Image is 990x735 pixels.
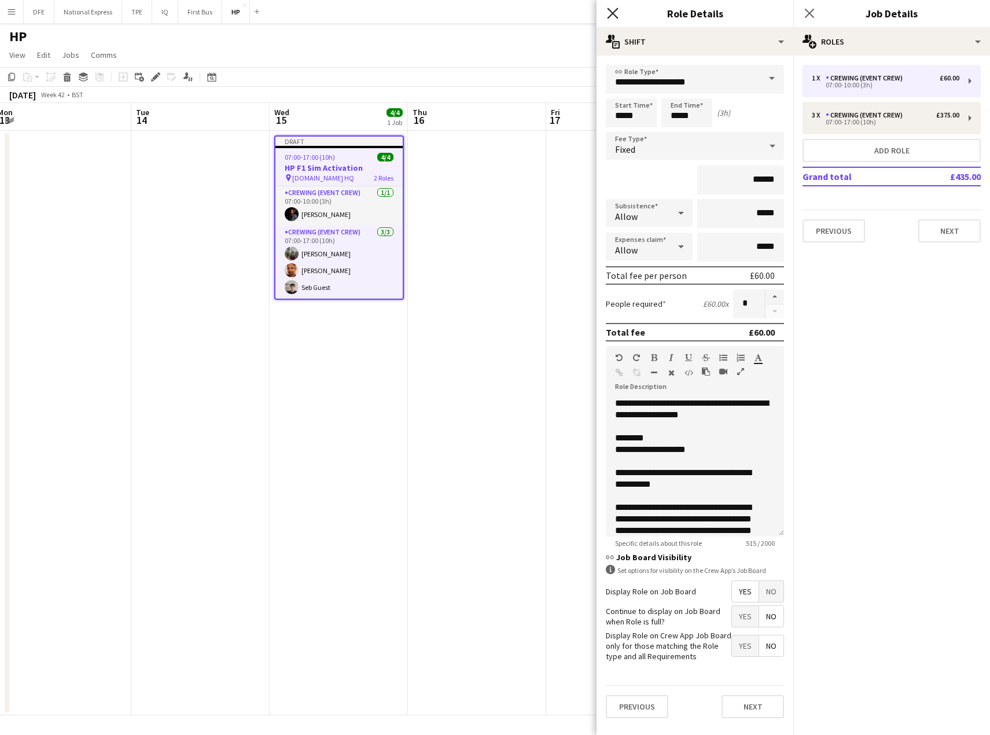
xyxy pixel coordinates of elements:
[597,28,793,56] div: Shift
[275,226,403,299] app-card-role: Crewing (Event Crew)3/307:00-17:00 (10h)[PERSON_NAME][PERSON_NAME]Seb Guest
[719,367,727,376] button: Insert video
[551,107,560,117] span: Fri
[732,581,759,602] span: Yes
[606,552,784,563] h3: Job Board Visibility
[719,353,727,362] button: Unordered List
[737,353,745,362] button: Ordered List
[793,6,990,21] h3: Job Details
[377,153,393,161] span: 4/4
[812,82,959,88] div: 07:00-10:00 (3h)
[285,153,335,161] span: 07:00-17:00 (10h)
[702,367,710,376] button: Paste as plain text
[615,144,635,155] span: Fixed
[812,119,959,125] div: 07:00-17:00 (10h)
[803,219,865,242] button: Previous
[275,137,403,146] div: Draft
[826,74,907,82] div: Crewing (Event Crew)
[275,163,403,173] h3: HP F1 Sim Activation
[606,606,731,627] label: Continue to display on Job Board when Role is full?
[722,695,784,718] button: Next
[273,113,289,127] span: 15
[737,367,745,376] button: Fullscreen
[86,47,122,63] a: Comms
[274,107,289,117] span: Wed
[759,581,783,602] span: No
[387,118,402,127] div: 1 Job
[37,50,50,60] span: Edit
[72,90,83,99] div: BST
[5,47,30,63] a: View
[222,1,250,23] button: HP
[606,270,687,281] div: Total fee per person
[38,90,67,99] span: Week 42
[765,289,784,304] button: Increase
[54,1,122,23] button: National Express
[597,6,793,21] h3: Role Details
[702,353,710,362] button: Strikethrough
[615,353,623,362] button: Undo
[615,211,638,222] span: Allow
[826,111,907,119] div: Crewing (Event Crew)
[606,539,711,547] span: Specific details about this role
[32,47,55,63] a: Edit
[606,299,666,309] label: People required
[122,1,152,23] button: TPE
[684,353,693,362] button: Underline
[411,113,427,127] span: 16
[750,270,775,281] div: £60.00
[912,167,981,186] td: £435.00
[812,111,826,119] div: 3 x
[940,74,959,82] div: £60.00
[759,635,783,656] span: No
[387,108,403,117] span: 4/4
[178,1,222,23] button: First Bus
[717,108,730,118] div: (3h)
[91,50,117,60] span: Comms
[606,630,731,662] label: Display Role on Crew App Job Board only for those matching the Role type and all Requirements
[292,174,354,182] span: [DOMAIN_NAME] HQ
[936,111,959,119] div: £375.00
[136,107,149,117] span: Tue
[667,368,675,377] button: Clear Formatting
[812,74,826,82] div: 1 x
[374,174,393,182] span: 2 Roles
[803,139,981,162] button: Add role
[650,353,658,362] button: Bold
[749,326,775,338] div: £60.00
[274,135,404,300] app-job-card: Draft07:00-17:00 (10h)4/4HP F1 Sim Activation [DOMAIN_NAME] HQ2 RolesCrewing (Event Crew)1/107:00...
[793,28,990,56] div: Roles
[606,695,668,718] button: Previous
[549,113,560,127] span: 17
[9,50,25,60] span: View
[684,368,693,377] button: HTML Code
[24,1,54,23] button: DFE
[134,113,149,127] span: 14
[918,219,981,242] button: Next
[9,89,36,101] div: [DATE]
[737,539,784,547] span: 515 / 2000
[615,244,638,256] span: Allow
[754,353,762,362] button: Text Color
[803,167,912,186] td: Grand total
[632,353,641,362] button: Redo
[732,635,759,656] span: Yes
[606,586,696,597] label: Display Role on Job Board
[606,565,784,576] div: Set options for visibility on the Crew App’s Job Board
[57,47,84,63] a: Jobs
[9,28,27,45] h1: HP
[650,368,658,377] button: Horizontal Line
[732,606,759,627] span: Yes
[275,186,403,226] app-card-role: Crewing (Event Crew)1/107:00-10:00 (3h)[PERSON_NAME]
[606,326,645,338] div: Total fee
[413,107,427,117] span: Thu
[759,606,783,627] span: No
[703,299,728,309] div: £60.00 x
[667,353,675,362] button: Italic
[62,50,79,60] span: Jobs
[152,1,178,23] button: IQ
